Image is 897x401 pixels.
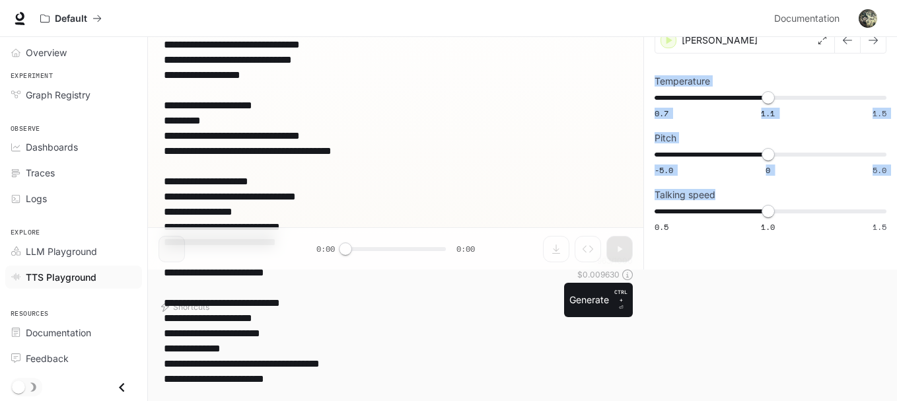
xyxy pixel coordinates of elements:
button: Shortcuts [159,296,215,317]
a: Dashboards [5,135,142,159]
a: Graph Registry [5,83,142,106]
p: ⏎ [614,288,628,312]
span: Documentation [774,11,840,27]
span: 0 [766,164,770,176]
a: Overview [5,41,142,64]
a: TTS Playground [5,266,142,289]
span: Overview [26,46,67,59]
span: 0.7 [655,108,668,119]
button: GenerateCTRL +⏎ [564,283,633,317]
span: 1.0 [761,221,775,233]
button: All workspaces [34,5,108,32]
p: Default [55,13,87,24]
p: [PERSON_NAME] [682,34,758,47]
span: 1.5 [873,108,886,119]
a: LLM Playground [5,240,142,263]
a: Documentation [769,5,849,32]
a: Logs [5,187,142,210]
p: Talking speed [655,190,715,200]
button: User avatar [855,5,881,32]
span: Dashboards [26,140,78,154]
span: Traces [26,166,55,180]
p: Pitch [655,133,676,143]
span: 1.5 [873,221,886,233]
span: Graph Registry [26,88,90,102]
p: CTRL + [614,288,628,304]
span: -5.0 [655,164,673,176]
span: 1.1 [761,108,775,119]
span: 0.5 [655,221,668,233]
img: User avatar [859,9,877,28]
p: Temperature [655,77,710,86]
span: Logs [26,192,47,205]
a: Traces [5,161,142,184]
span: LLM Playground [26,244,97,258]
span: 5.0 [873,164,886,176]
